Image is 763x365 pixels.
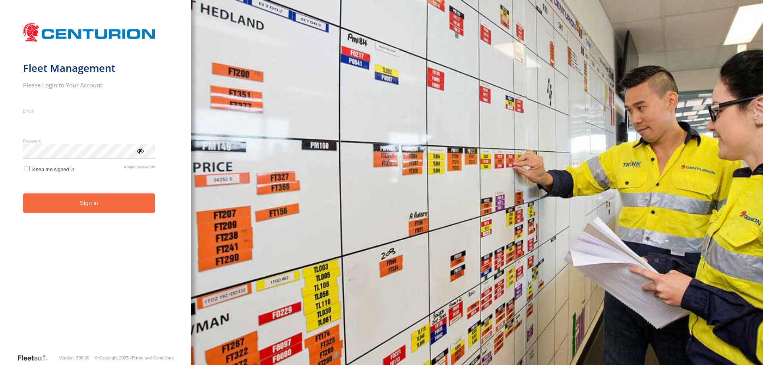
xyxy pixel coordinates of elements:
input: Keep me signed in [25,166,30,171]
span: Keep me signed in [32,166,74,172]
div: Version: 306.00 [59,355,89,360]
a: Forgot password? [124,165,155,172]
label: Password [23,138,155,144]
div: ViewPassword [136,147,144,154]
button: Sign in [23,193,155,213]
h2: Please Login to Your Account [23,81,155,89]
label: Email [23,108,155,114]
a: Terms and Conditions [132,355,174,360]
a: Visit our Website [17,354,54,362]
div: © Copyright 2025 - [95,355,174,360]
img: Centurion Transport [23,22,155,42]
h1: Fleet Management [23,62,155,75]
form: main [23,19,168,353]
